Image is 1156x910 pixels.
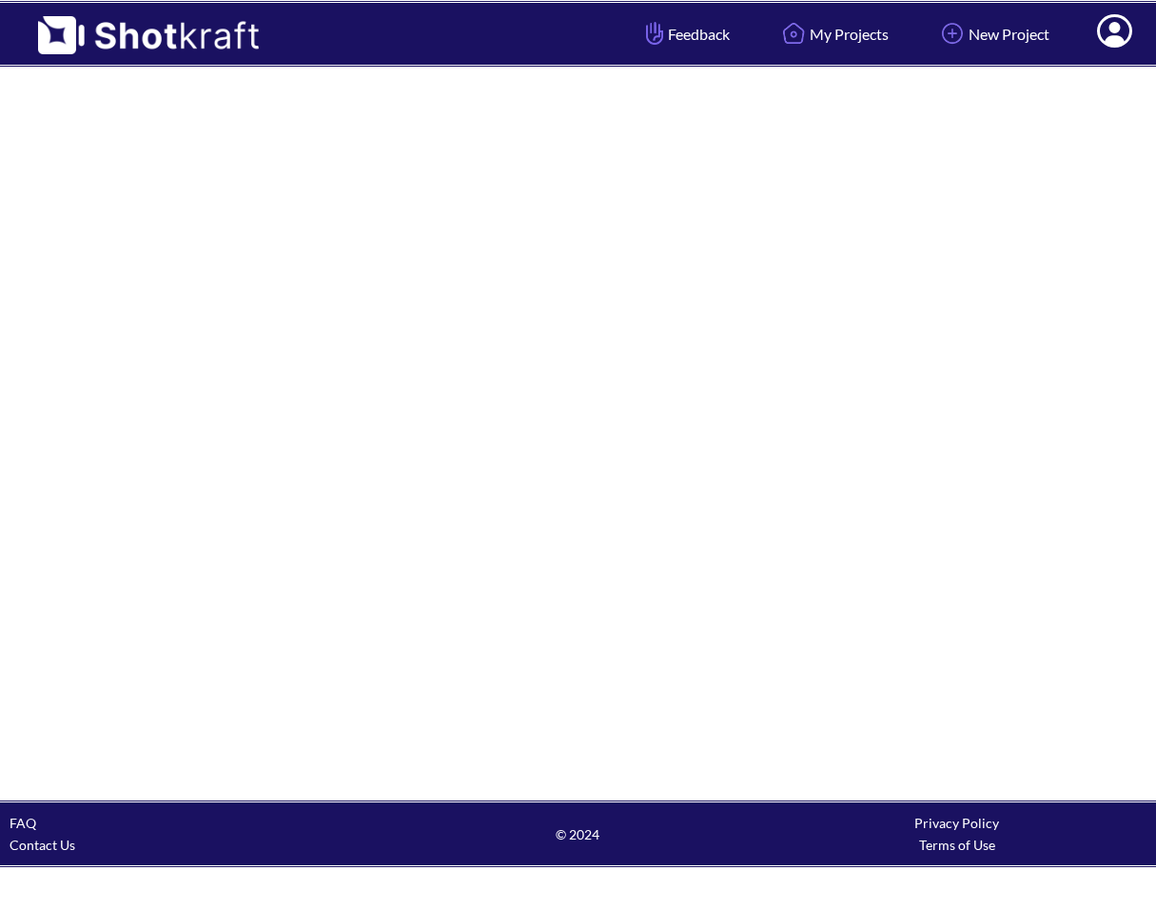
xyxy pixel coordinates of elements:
[952,868,1146,910] iframe: chat widget
[768,812,1146,834] div: Privacy Policy
[10,815,36,831] a: FAQ
[936,17,969,49] img: Add Icon
[388,823,767,845] span: © 2024
[763,9,903,59] a: My Projects
[641,23,730,45] span: Feedback
[768,834,1146,856] div: Terms of Use
[922,9,1064,59] a: New Project
[641,17,668,49] img: Hand Icon
[10,837,75,853] a: Contact Us
[777,17,810,49] img: Home Icon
